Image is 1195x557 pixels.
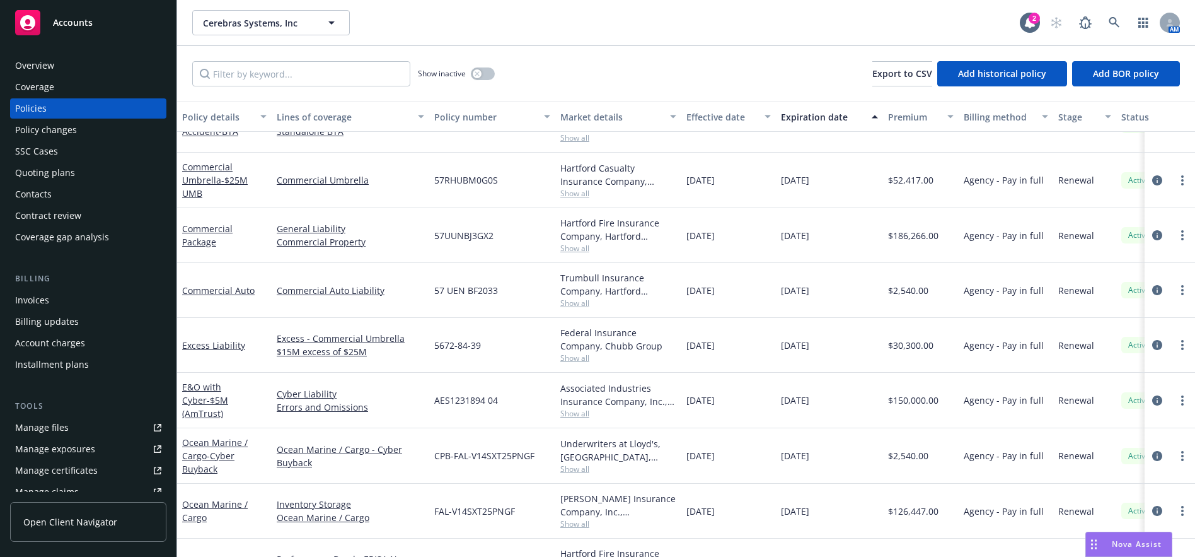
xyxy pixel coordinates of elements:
[1093,67,1159,79] span: Add BOR policy
[1175,337,1190,353] a: more
[1175,228,1190,243] a: more
[1175,503,1190,519] a: more
[937,61,1067,86] button: Add historical policy
[1175,449,1190,464] a: more
[182,110,253,124] div: Policy details
[781,339,809,352] span: [DATE]
[958,67,1046,79] span: Add historical policy
[1044,10,1069,35] a: Start snowing
[10,163,166,183] a: Quoting plans
[192,10,350,35] button: Cerebras Systems, Inc
[888,449,928,462] span: $2,540.00
[277,173,424,187] a: Commercial Umbrella
[10,120,166,140] a: Policy changes
[15,439,95,459] div: Manage exposures
[15,206,81,226] div: Contract review
[1175,393,1190,408] a: more
[1058,229,1094,242] span: Renewal
[10,312,166,332] a: Billing updates
[15,460,98,481] div: Manage certificates
[872,67,932,79] span: Export to CSV
[272,102,429,132] button: Lines of coverage
[429,102,555,132] button: Policy number
[10,333,166,353] a: Account charges
[1150,337,1165,353] a: circleInformation
[177,102,272,132] button: Policy details
[10,5,166,40] a: Accounts
[277,110,410,124] div: Lines of coverage
[1150,393,1165,408] a: circleInformation
[277,332,424,358] a: Excess - Commercial Umbrella $15M excess of $25M
[1175,283,1190,298] a: more
[781,449,809,462] span: [DATE]
[15,77,54,97] div: Coverage
[560,492,676,519] div: [PERSON_NAME] Insurance Company, Inc., [PERSON_NAME] Group, [PERSON_NAME] Cargo
[686,339,715,352] span: [DATE]
[10,290,166,310] a: Invoices
[964,449,1044,462] span: Agency - Pay in full
[1058,339,1094,352] span: Renewal
[10,227,166,247] a: Coverage gap analysis
[10,56,166,76] a: Overview
[681,102,776,132] button: Effective date
[182,161,248,199] a: Commercial Umbrella
[888,284,928,297] span: $2,540.00
[888,110,940,124] div: Premium
[277,235,424,249] a: Commercial Property
[10,355,166,375] a: Installment plans
[560,216,676,243] div: Hartford Fire Insurance Company, Hartford Insurance Group
[781,284,809,297] span: [DATE]
[15,163,75,183] div: Quoting plans
[1053,102,1116,132] button: Stage
[1150,173,1165,188] a: circleInformation
[560,110,662,124] div: Market details
[434,339,481,352] span: 5672-84-39
[560,271,676,298] div: Trumbull Insurance Company, Hartford Insurance Group
[888,173,933,187] span: $52,417.00
[1150,503,1165,519] a: circleInformation
[15,120,77,140] div: Policy changes
[686,394,715,407] span: [DATE]
[1102,10,1127,35] a: Search
[182,339,245,351] a: Excess Liability
[1150,449,1165,464] a: circleInformation
[10,273,166,285] div: Billing
[1150,283,1165,298] a: circleInformation
[15,418,69,438] div: Manage files
[560,326,676,353] div: Federal Insurance Company, Chubb Group
[776,102,883,132] button: Expiration date
[888,229,938,242] span: $186,266.00
[15,56,54,76] div: Overview
[53,18,93,28] span: Accounts
[10,418,166,438] a: Manage files
[1058,110,1097,124] div: Stage
[277,498,424,511] a: Inventory Storage
[418,68,466,79] span: Show inactive
[15,184,52,204] div: Contacts
[1126,230,1152,241] span: Active
[964,394,1044,407] span: Agency - Pay in full
[10,141,166,161] a: SSC Cases
[277,222,424,235] a: General Liability
[686,284,715,297] span: [DATE]
[686,110,757,124] div: Effective date
[1058,505,1094,518] span: Renewal
[1073,10,1098,35] a: Report a Bug
[781,394,809,407] span: [DATE]
[964,339,1044,352] span: Agency - Pay in full
[434,284,498,297] span: 57 UEN BF2033
[182,498,248,524] a: Ocean Marine / Cargo
[182,284,255,296] a: Commercial Auto
[434,394,498,407] span: AES1231894 04
[15,227,109,247] div: Coverage gap analysis
[1126,450,1152,462] span: Active
[434,229,494,242] span: 57UUNBJ3GX2
[15,98,47,119] div: Policies
[1126,175,1152,186] span: Active
[10,460,166,481] a: Manage certificates
[1086,532,1102,556] div: Drag to move
[1058,173,1094,187] span: Renewal
[10,206,166,226] a: Contract review
[1150,228,1165,243] a: circleInformation
[1058,449,1094,462] span: Renewal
